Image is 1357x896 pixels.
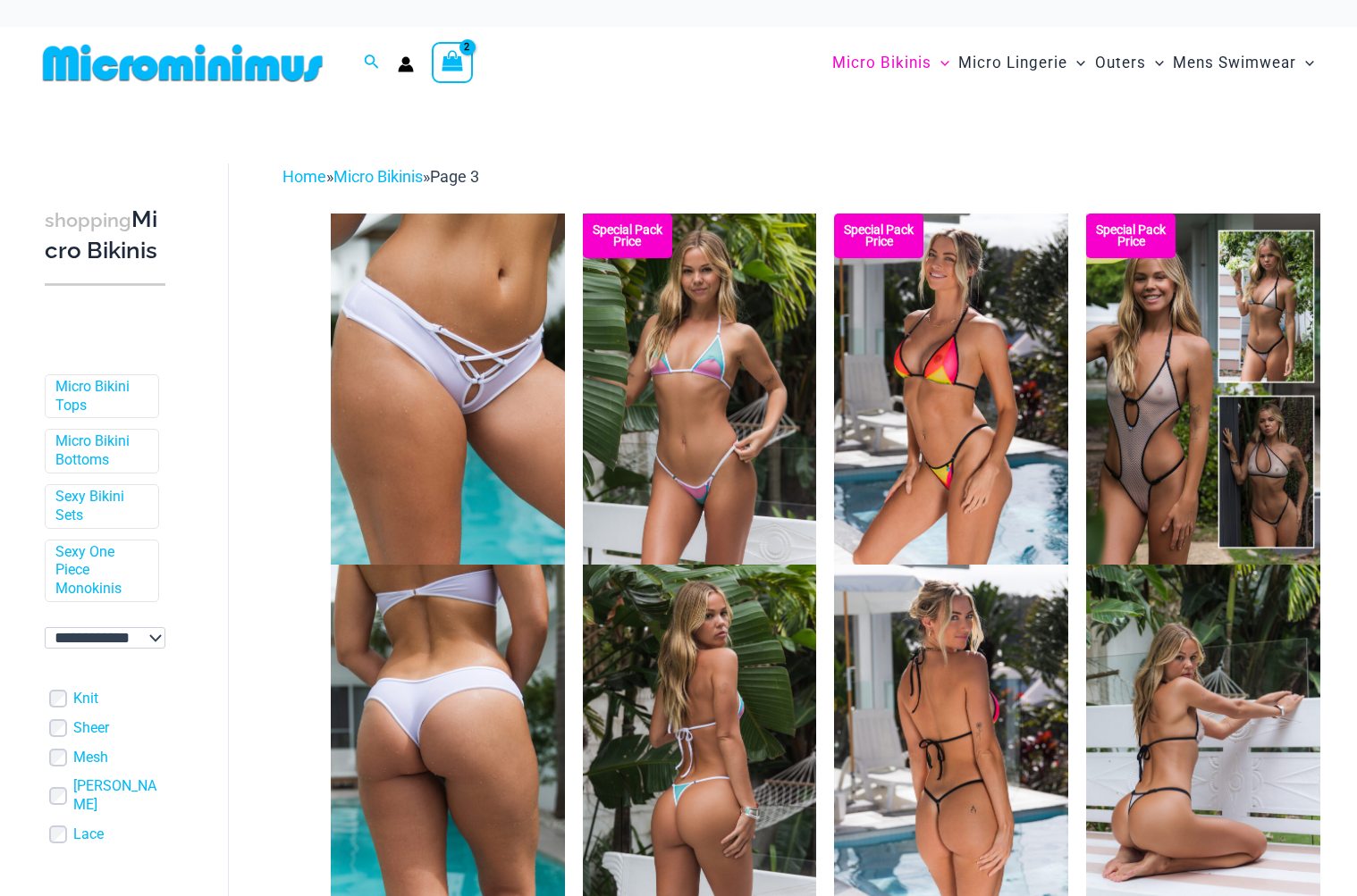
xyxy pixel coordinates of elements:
[1086,214,1320,565] img: Collection Pack (1)
[333,167,423,186] a: Micro Bikinis
[73,825,104,844] a: Lace
[1067,40,1085,86] span: Menu Toggle
[931,40,949,86] span: Menu Toggle
[73,749,108,767] a: Mesh
[958,40,1067,86] span: Micro Lingerie
[55,378,145,415] a: Micro Bikini Tops
[1091,36,1168,90] a: OutersMenu ToggleMenu Toggle
[1168,36,1319,90] a: Mens SwimwearMenu ToggleMenu Toggle
[825,33,1321,93] nav: Site Navigation
[1086,224,1176,247] b: Special Pack Price
[282,167,479,186] span: » »
[398,56,414,72] a: Account icon link
[832,40,931,86] span: Micro Bikinis
[73,777,165,815] a: [PERSON_NAME]
[1095,40,1146,86] span: Outers
[364,52,380,74] a: Search icon link
[73,719,109,738] a: Sheer
[1173,40,1296,86] span: Mens Swimwear
[430,167,479,186] span: Page 3
[55,488,145,525] a: Sexy Bikini Sets
[45,209,131,231] span: shopping
[55,543,145,599] a: Sexy One Piece Monokinis
[73,690,98,708] a: Knit
[45,627,165,649] select: wpc-taxonomy-pa_color-745982
[1296,40,1314,86] span: Menu Toggle
[583,214,817,565] img: Escape Mode Candy 3151 Top 4151 Bottom 02
[834,214,1068,565] img: Shake Up Sunset 3145 Top 4145 Bottom 04
[834,224,923,247] b: Special Pack Price
[55,432,145,470] a: Micro Bikini Bottoms
[954,36,1090,90] a: Micro LingerieMenu ToggleMenu Toggle
[583,224,672,247] b: Special Pack Price
[432,42,473,83] a: View Shopping Cart, 2 items
[331,214,565,565] img: Breakwater White 4956 Shorts 01
[36,43,330,83] img: MM SHOP LOGO FLAT
[1146,40,1164,86] span: Menu Toggle
[45,205,165,266] h3: Micro Bikinis
[828,36,954,90] a: Micro BikinisMenu ToggleMenu Toggle
[282,167,326,186] a: Home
